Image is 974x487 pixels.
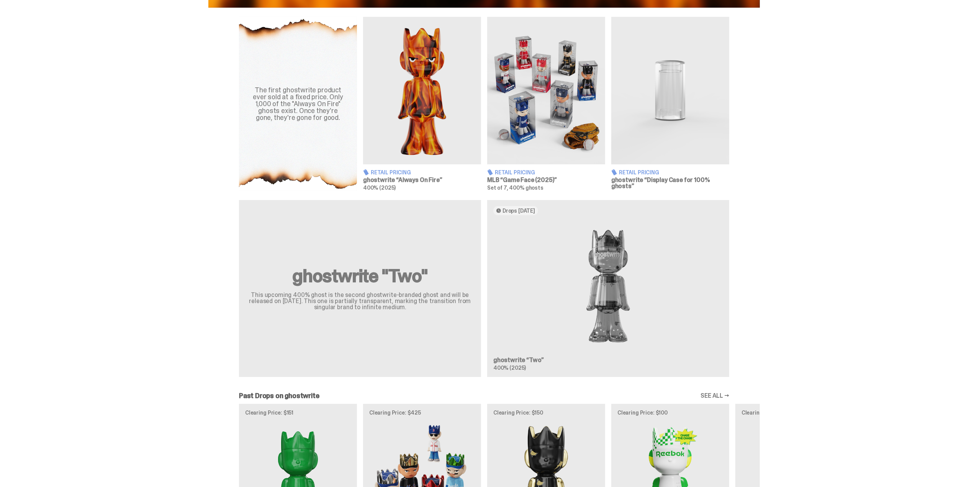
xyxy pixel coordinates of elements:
h2: ghostwrite "Two" [248,267,472,285]
h3: ghostwrite “Two” [493,357,723,363]
h3: ghostwrite “Display Case for 100% ghosts” [611,177,729,189]
span: Retail Pricing [619,170,659,175]
h3: ghostwrite “Always On Fire” [363,177,481,183]
p: Clearing Price: $150 [493,410,599,415]
img: Display Case for 100% ghosts [611,17,729,164]
img: Two [493,221,723,351]
div: The first ghostwrite product ever sold at a fixed price. Only 1,000 of the "Always On Fire" ghost... [248,87,348,121]
a: Always On Fire Retail Pricing [363,17,481,191]
img: Game Face (2025) [487,17,605,164]
p: Clearing Price: $100 [617,410,723,415]
img: Always On Fire [363,17,481,164]
span: Retail Pricing [371,170,411,175]
span: 400% (2025) [493,364,526,371]
p: This upcoming 400% ghost is the second ghostwrite-branded ghost and will be released on [DATE]. T... [248,292,472,310]
span: Retail Pricing [495,170,535,175]
a: Game Face (2025) Retail Pricing [487,17,605,191]
a: Display Case for 100% ghosts Retail Pricing [611,17,729,191]
p: Clearing Price: $425 [369,410,475,415]
h2: Past Drops on ghostwrite [239,392,319,399]
h3: MLB “Game Face (2025)” [487,177,605,183]
span: Set of 7, 400% ghosts [487,184,543,191]
p: Clearing Price: $250 [742,410,847,415]
p: Clearing Price: $151 [245,410,351,415]
a: SEE ALL → [701,393,729,399]
span: Drops [DATE] [503,208,535,214]
span: 400% (2025) [363,184,396,191]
